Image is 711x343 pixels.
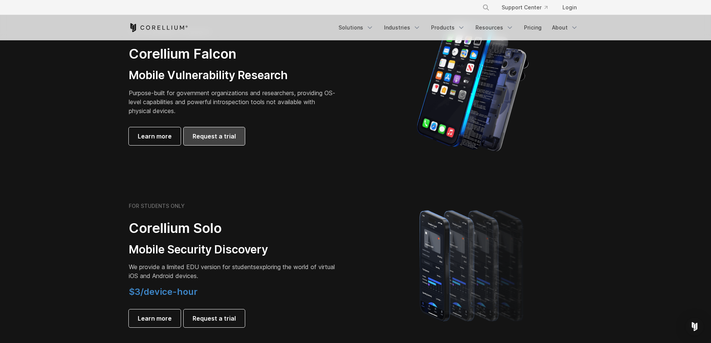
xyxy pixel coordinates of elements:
div: Navigation Menu [473,1,583,14]
a: Corellium Home [129,23,188,32]
a: Solutions [334,21,378,34]
a: Request a trial [184,309,245,327]
div: Open Intercom Messenger [686,318,704,336]
a: Resources [471,21,518,34]
button: Search [479,1,493,14]
span: We provide a limited EDU version for students [129,263,256,271]
span: Learn more [138,132,172,141]
a: Login [556,1,583,14]
div: Navigation Menu [334,21,583,34]
h3: Mobile Vulnerability Research [129,68,338,82]
a: Support Center [496,1,553,14]
img: A lineup of four iPhone models becoming more gradient and blurred [405,200,541,330]
span: $3/device-hour [129,286,197,297]
a: Request a trial [184,127,245,145]
a: Products [427,21,470,34]
a: About [548,21,583,34]
a: Learn more [129,309,181,327]
a: Learn more [129,127,181,145]
h2: Corellium Falcon [129,46,338,62]
a: Industries [380,21,425,34]
p: Purpose-built for government organizations and researchers, providing OS-level capabilities and p... [129,88,338,115]
h3: Mobile Security Discovery [129,243,338,257]
span: Learn more [138,314,172,323]
img: iPhone model separated into the mechanics used to build the physical device. [417,22,529,152]
h2: Corellium Solo [129,220,338,237]
p: exploring the world of virtual iOS and Android devices. [129,262,338,280]
a: Pricing [520,21,546,34]
span: Request a trial [193,314,236,323]
h6: FOR STUDENTS ONLY [129,203,185,209]
span: Request a trial [193,132,236,141]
